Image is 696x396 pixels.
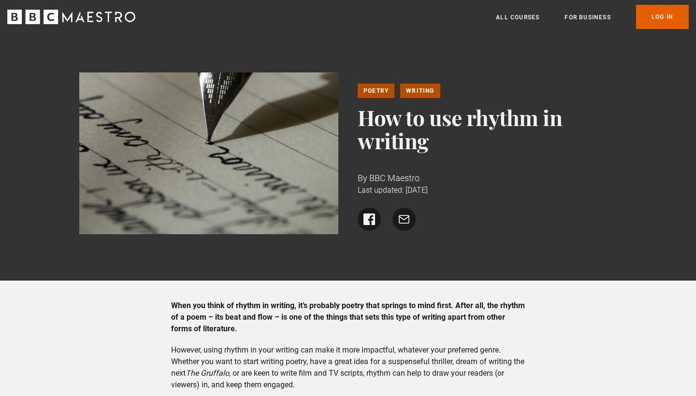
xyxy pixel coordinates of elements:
[171,301,525,333] strong: When you think of rhythm in writing, it’s probably poetry that springs to mind first. After all, ...
[496,13,539,22] a: All Courses
[636,5,689,29] a: Log In
[369,173,420,183] span: BBC Maestro
[565,13,610,22] a: For business
[400,84,440,98] a: Writing
[171,344,525,391] p: However, using rhythm in your writing can make it more impactful, whatever your preferred genre. ...
[358,173,367,183] span: By
[186,368,229,378] em: The Gruffalo
[358,185,428,195] time: Last updated: [DATE]
[79,72,339,234] img: fountain pen writing on paper
[358,106,617,152] h1: How to use rhythm in writing
[7,10,135,24] svg: BBC Maestro
[496,5,689,29] nav: Primary
[358,84,394,98] a: Poetry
